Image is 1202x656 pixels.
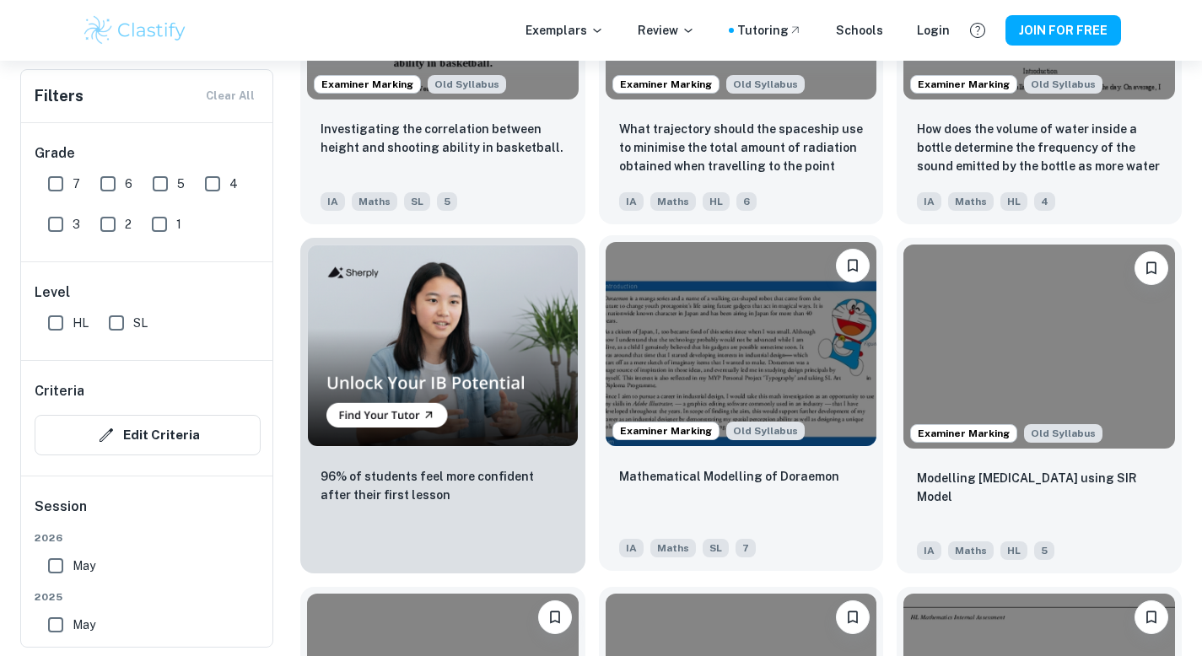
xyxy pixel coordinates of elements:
[703,192,730,211] span: HL
[1000,541,1027,560] span: HL
[1024,75,1102,94] span: Old Syllabus
[1135,251,1168,285] button: Please log in to bookmark exemplars
[726,422,805,440] div: Although this IA is written for the old math syllabus (last exam in November 2020), the current I...
[35,143,261,164] h6: Grade
[428,75,506,94] span: Old Syllabus
[321,467,565,504] p: 96% of students feel more confident after their first lesson
[917,21,950,40] a: Login
[736,539,756,557] span: 7
[619,120,864,177] p: What trajectory should the spaceship use to minimise the total amount of radiation obtained when ...
[599,238,884,573] a: Examiner MarkingAlthough this IA is written for the old math syllabus (last exam in November 2020...
[437,192,457,211] span: 5
[836,21,883,40] a: Schools
[948,192,994,211] span: Maths
[73,616,95,634] span: May
[836,600,870,634] button: Please log in to bookmark exemplars
[638,21,695,40] p: Review
[352,192,397,211] span: Maths
[606,242,877,445] img: Maths IA example thumbnail: Mathematical Modelling of Doraemon
[1024,75,1102,94] div: Although this IA is written for the old math syllabus (last exam in November 2020), the current I...
[35,589,261,605] span: 2025
[737,21,802,40] a: Tutoring
[73,175,80,193] span: 7
[703,539,729,557] span: SL
[726,75,805,94] span: Old Syllabus
[619,539,644,557] span: IA
[917,120,1162,177] p: How does the volume of water inside a bottle determine the frequency of the sound emitted by the ...
[650,192,696,211] span: Maths
[619,467,839,486] p: Mathematical Modelling of Doraemon
[1005,15,1121,46] button: JOIN FOR FREE
[321,192,345,211] span: IA
[1034,541,1054,560] span: 5
[917,192,941,211] span: IA
[125,215,132,234] span: 2
[229,175,238,193] span: 4
[911,426,1016,441] span: Examiner Marking
[315,77,420,92] span: Examiner Marking
[428,75,506,94] div: Although this IA is written for the old math syllabus (last exam in November 2020), the current I...
[404,192,430,211] span: SL
[911,77,1016,92] span: Examiner Marking
[35,415,261,455] button: Edit Criteria
[35,497,261,530] h6: Session
[73,215,80,234] span: 3
[736,192,757,211] span: 6
[963,16,992,45] button: Help and Feedback
[903,245,1175,448] img: Maths IA example thumbnail: Modelling COVID 19 using SIR Model
[35,530,261,546] span: 2026
[526,21,604,40] p: Exemplars
[613,77,719,92] span: Examiner Marking
[836,249,870,282] button: Please log in to bookmark exemplars
[307,245,579,446] img: Thumbnail
[1034,192,1055,211] span: 4
[1024,424,1102,443] span: Old Syllabus
[35,84,84,108] h6: Filters
[1024,424,1102,443] div: Although this IA is written for the old math syllabus (last exam in November 2020), the current I...
[1135,600,1168,634] button: Please log in to bookmark exemplars
[726,422,805,440] span: Old Syllabus
[82,13,189,47] img: Clastify logo
[726,75,805,94] div: Although this IA is written for the old math syllabus (last exam in November 2020), the current I...
[650,539,696,557] span: Maths
[917,541,941,560] span: IA
[1000,192,1027,211] span: HL
[133,314,148,332] span: SL
[321,120,565,157] p: Investigating the correlation between height and shooting ability in basketball.
[300,238,585,573] a: Thumbnail96% of students feel more confident after their first lesson
[176,215,181,234] span: 1
[613,423,719,438] span: Examiner Marking
[538,600,572,634] button: Please log in to bookmark exemplars
[73,314,89,332] span: HL
[948,541,994,560] span: Maths
[897,238,1182,573] a: Examiner MarkingAlthough this IA is written for the old math syllabus (last exam in November 2020...
[73,557,95,575] span: May
[125,175,132,193] span: 6
[177,175,185,193] span: 5
[917,469,1162,506] p: Modelling COVID 19 using SIR Model
[35,381,84,401] h6: Criteria
[35,282,261,303] h6: Level
[619,192,644,211] span: IA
